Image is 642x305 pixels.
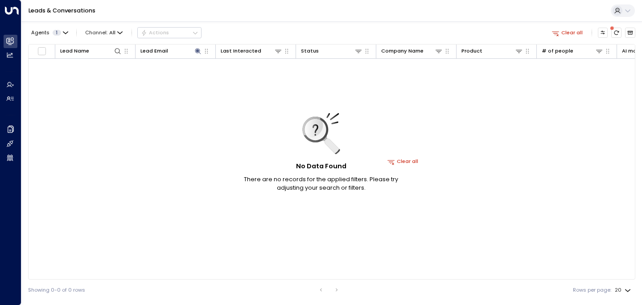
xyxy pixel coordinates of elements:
[141,29,169,36] div: Actions
[221,47,282,55] div: Last Interacted
[82,28,126,37] span: Channel:
[140,47,168,55] div: Lead Email
[542,47,603,55] div: # of people
[381,47,443,55] div: Company Name
[29,7,95,14] a: Leads & Conversations
[60,47,122,55] div: Lead Name
[53,30,61,36] span: 1
[461,47,523,55] div: Product
[31,30,49,35] span: Agents
[37,47,46,56] span: Toggle select all
[28,28,70,37] button: Agents1
[296,162,346,171] h5: No Data Found
[221,47,261,55] div: Last Interacted
[315,285,343,295] nav: pagination navigation
[598,28,608,38] button: Customize
[82,28,126,37] button: Channel:All
[611,28,621,38] span: There are new threads available. Refresh the grid to view the latest updates.
[301,47,362,55] div: Status
[60,47,89,55] div: Lead Name
[625,28,635,38] button: Archived Leads
[381,47,424,55] div: Company Name
[549,28,586,37] button: Clear all
[137,27,202,38] button: Actions
[232,175,410,192] p: There are no records for the applied filters. Please try adjusting your search or filters.
[542,47,573,55] div: # of people
[461,47,482,55] div: Product
[573,286,611,294] label: Rows per page:
[140,47,202,55] div: Lead Email
[301,47,319,55] div: Status
[615,285,633,296] div: 20
[137,27,202,38] div: Button group with a nested menu
[109,30,115,36] span: All
[28,286,85,294] div: Showing 0-0 of 0 rows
